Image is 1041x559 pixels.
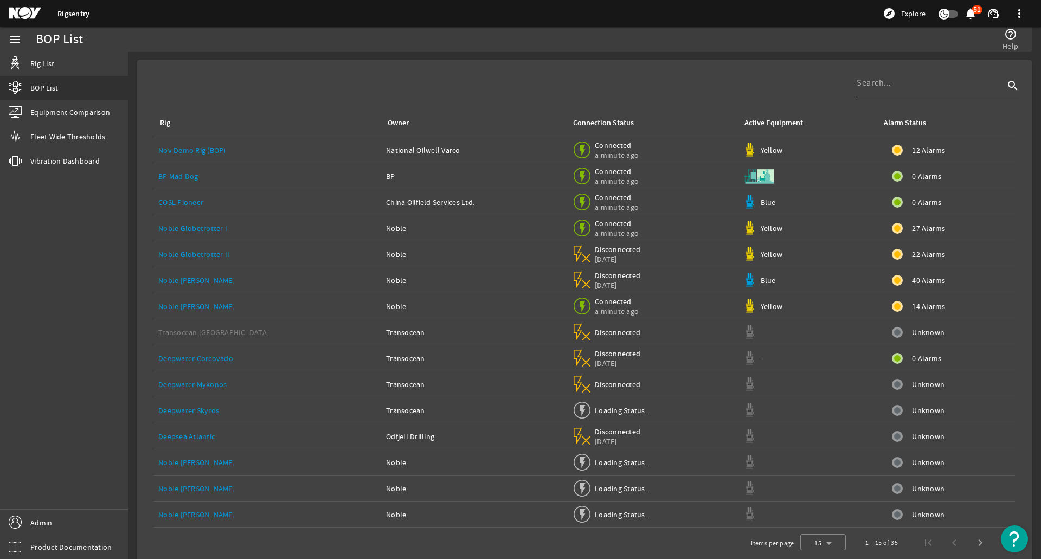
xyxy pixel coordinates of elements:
[912,457,944,468] span: Unknown
[595,150,641,160] span: a minute ago
[912,197,941,208] span: 0 Alarms
[595,327,641,337] span: Disconnected
[158,301,235,311] a: Noble [PERSON_NAME]
[912,379,944,390] span: Unknown
[912,301,945,312] span: 14 Alarms
[744,117,803,129] div: Active Equipment
[57,9,89,19] a: Rigsentry
[30,82,58,93] span: BOP List
[595,484,650,493] span: Loading Status...
[388,117,409,129] div: Owner
[386,249,563,260] div: Noble
[595,280,641,290] span: [DATE]
[743,507,756,521] img: Graypod.svg
[912,405,944,416] span: Unknown
[595,245,641,254] span: Disconnected
[761,197,776,207] span: Blue
[595,254,641,264] span: [DATE]
[1006,79,1019,92] i: search
[878,5,930,22] button: Explore
[743,299,756,313] img: Yellowpod.svg
[595,406,650,415] span: Loading Status...
[595,140,641,150] span: Connected
[743,160,775,192] img: Skid.svg
[160,117,170,129] div: Rig
[1004,28,1017,41] mat-icon: help_outline
[761,145,783,155] span: Yellow
[912,327,944,338] span: Unknown
[9,33,22,46] mat-icon: menu
[386,509,563,520] div: Noble
[743,351,756,365] img: Graypod.svg
[761,275,776,285] span: Blue
[386,171,563,182] div: BP
[386,405,563,416] div: Transocean
[743,221,756,235] img: Yellowpod.svg
[595,271,641,280] span: Disconnected
[158,223,227,233] a: Noble Globetrotter I
[993,530,1019,556] button: Last page
[386,145,563,156] div: National Oilwell Varco
[158,432,215,441] a: Deepsea Atlantic
[30,542,112,552] span: Product Documentation
[865,537,898,548] div: 1 – 15 of 35
[386,301,563,312] div: Noble
[386,275,563,286] div: Noble
[743,403,756,417] img: Graypod.svg
[595,380,641,389] span: Disconnected
[912,353,941,364] span: 0 Alarms
[386,197,563,208] div: China Oilfield Services Ltd.
[761,223,783,233] span: Yellow
[9,155,22,168] mat-icon: vibration
[595,219,641,228] span: Connected
[386,327,563,338] div: Transocean
[158,380,227,389] a: Deepwater Mykonos
[158,354,233,363] a: Deepwater Corcovado
[743,377,756,391] img: Graypod.svg
[595,176,641,186] span: a minute ago
[743,143,756,157] img: Yellowpod.svg
[751,538,796,549] div: Items per page:
[30,131,105,142] span: Fleet Wide Thresholds
[573,117,634,129] div: Connection Status
[595,458,650,467] span: Loading Status...
[883,7,896,20] mat-icon: explore
[912,483,944,494] span: Unknown
[743,195,756,209] img: Bluepod.svg
[595,192,641,202] span: Connected
[912,431,944,442] span: Unknown
[1006,1,1032,27] button: more_vert
[386,353,563,364] div: Transocean
[965,8,976,20] button: 51
[912,171,941,182] span: 0 Alarms
[761,249,783,259] span: Yellow
[964,7,977,20] mat-icon: notifications
[743,273,756,287] img: Bluepod.svg
[386,457,563,468] div: Noble
[158,406,219,415] a: Deepwater Skyros
[158,484,235,493] a: Noble [PERSON_NAME]
[743,481,756,495] img: Graypod.svg
[884,117,926,129] div: Alarm Status
[761,301,783,311] span: Yellow
[158,117,373,129] div: Rig
[595,436,641,446] span: [DATE]
[30,107,110,118] span: Equipment Comparison
[158,275,235,285] a: Noble [PERSON_NAME]
[743,325,756,339] img: Graypod.svg
[595,358,641,368] span: [DATE]
[595,427,641,436] span: Disconnected
[987,7,1000,20] mat-icon: support_agent
[743,247,756,261] img: Yellowpod.svg
[595,349,641,358] span: Disconnected
[595,306,641,316] span: a minute ago
[30,156,100,166] span: Vibration Dashboard
[595,228,641,238] span: a minute ago
[595,202,641,212] span: a minute ago
[595,510,650,519] span: Loading Status...
[1003,41,1018,52] span: Help
[36,34,83,45] div: BOP List
[158,171,198,181] a: BP Mad Dog
[386,379,563,390] div: Transocean
[967,530,993,556] button: Next page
